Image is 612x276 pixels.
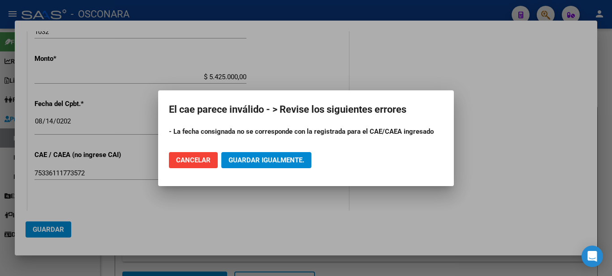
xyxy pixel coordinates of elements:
strong: - La fecha consignada no se corresponde con la registrada para el CAE/CAEA ingresado [169,127,434,136]
span: Guardar igualmente. [228,156,304,164]
div: Open Intercom Messenger [582,246,603,267]
button: Guardar igualmente. [221,152,311,168]
button: Cancelar [169,152,218,168]
h2: El cae parece inválido - > Revise los siguientes errores [169,101,443,118]
span: Cancelar [176,156,211,164]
